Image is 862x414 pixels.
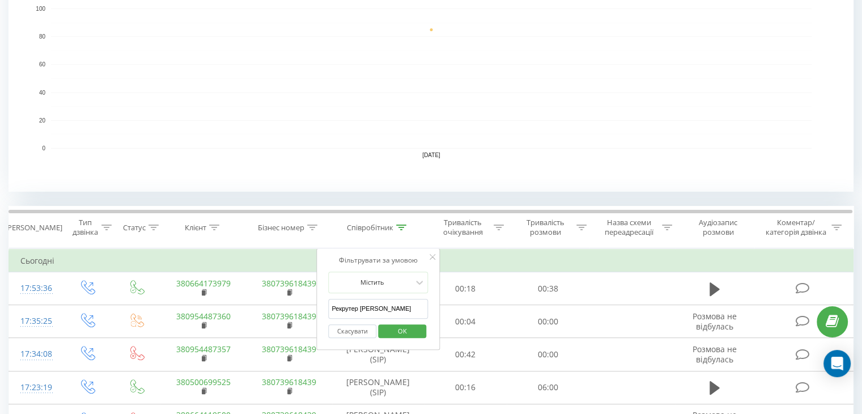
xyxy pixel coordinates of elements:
[39,62,46,68] text: 60
[262,377,316,387] a: 380739618439
[762,218,829,237] div: Коментар/категорія дзвінка
[507,371,589,404] td: 06:00
[20,310,50,332] div: 17:35:25
[378,324,426,339] button: OK
[176,377,231,387] a: 380500699525
[20,343,50,365] div: 17:34:08
[693,344,737,365] span: Розмова не відбулась
[176,344,231,354] a: 380954487357
[435,218,491,237] div: Тривалість очікування
[36,6,45,12] text: 100
[176,311,231,322] a: 380954487360
[600,218,659,237] div: Назва схеми переадресації
[262,278,316,289] a: 380739618439
[332,338,424,371] td: [PERSON_NAME] (SIP)
[39,117,46,124] text: 20
[176,278,231,289] a: 380664173979
[693,311,737,332] span: Розмова не відбулась
[5,223,62,233] div: [PERSON_NAME]
[185,223,206,233] div: Клієнт
[332,371,424,404] td: [PERSON_NAME] (SIP)
[517,218,574,237] div: Тривалість розмови
[20,377,50,399] div: 17:23:19
[424,338,507,371] td: 00:42
[9,250,853,272] td: Сьогодні
[71,218,98,237] div: Тип дзвінка
[387,322,418,340] span: OK
[424,272,507,305] td: 00:18
[123,223,146,233] div: Статус
[328,299,428,319] input: Введіть значення
[685,218,751,237] div: Аудіозапис розмови
[424,305,507,338] td: 00:04
[328,324,376,339] button: Скасувати
[507,305,589,338] td: 00:00
[262,311,316,322] a: 380739618439
[823,350,851,377] div: Open Intercom Messenger
[42,145,45,151] text: 0
[39,90,46,96] text: 40
[507,272,589,305] td: 00:38
[347,223,393,233] div: Співробітник
[39,33,46,40] text: 80
[422,152,440,158] text: [DATE]
[262,344,316,354] a: 380739618439
[258,223,304,233] div: Бізнес номер
[20,277,50,299] div: 17:53:36
[328,255,428,266] div: Фільтрувати за умовою
[507,338,589,371] td: 00:00
[424,371,507,404] td: 00:16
